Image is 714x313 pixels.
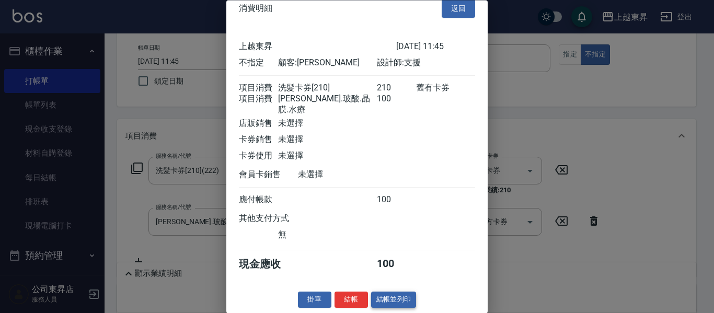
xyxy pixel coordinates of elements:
[377,195,416,206] div: 100
[377,94,416,116] div: 100
[278,230,376,241] div: 無
[377,58,475,69] div: 設計師: 支援
[278,94,376,116] div: [PERSON_NAME].玻酸.晶膜.水療
[239,94,278,116] div: 項目消費
[239,3,272,14] span: 消費明細
[278,58,376,69] div: 顧客: [PERSON_NAME]
[239,214,318,225] div: 其他支付方式
[239,151,278,162] div: 卡券使用
[298,292,331,308] button: 掛單
[239,58,278,69] div: 不指定
[371,292,417,308] button: 結帳並列印
[278,151,376,162] div: 未選擇
[278,119,376,130] div: 未選擇
[239,258,298,272] div: 現金應收
[239,83,278,94] div: 項目消費
[377,258,416,272] div: 100
[239,195,278,206] div: 應付帳款
[239,42,396,53] div: 上越東昇
[278,83,376,94] div: 洗髮卡券[210]
[335,292,368,308] button: 結帳
[239,119,278,130] div: 店販銷售
[239,135,278,146] div: 卡券銷售
[298,170,396,181] div: 未選擇
[278,135,376,146] div: 未選擇
[239,170,298,181] div: 會員卡銷售
[416,83,475,94] div: 舊有卡券
[377,83,416,94] div: 210
[396,42,475,53] div: [DATE] 11:45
